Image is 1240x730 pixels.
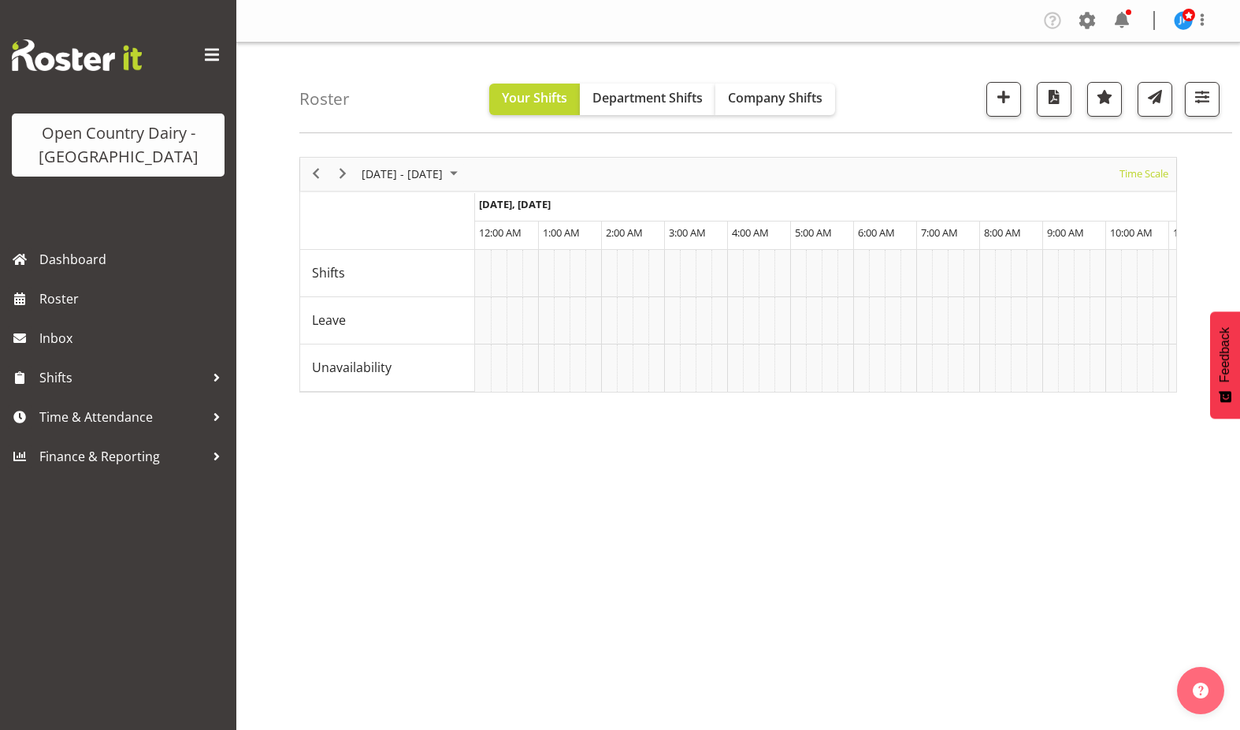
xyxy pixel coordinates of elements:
button: Department Shifts [580,84,715,115]
span: 11:00 AM [1173,225,1216,240]
span: 5:00 AM [795,225,832,240]
span: Your Shifts [502,89,567,106]
button: Filter Shifts [1185,82,1220,117]
img: help-xxl-2.png [1193,683,1208,698]
td: Leave resource [300,297,475,345]
span: [DATE], [DATE] [479,197,551,211]
div: Open Country Dairy - [GEOGRAPHIC_DATA] [28,121,209,169]
span: Finance & Reporting [39,445,205,468]
span: 6:00 AM [858,225,895,240]
img: Rosterit website logo [12,39,142,71]
span: [DATE] - [DATE] [360,164,444,184]
span: Feedback [1218,327,1232,382]
button: Add a new shift [986,82,1021,117]
span: 12:00 AM [479,225,522,240]
span: 7:00 AM [921,225,958,240]
span: Time Scale [1118,164,1170,184]
button: Your Shifts [489,84,580,115]
span: Department Shifts [592,89,703,106]
img: jason-porter10044.jpg [1174,11,1193,30]
button: Next [332,164,354,184]
span: Shifts [39,366,205,389]
button: Feedback - Show survey [1210,311,1240,419]
span: 1:00 AM [543,225,580,240]
div: Sep 29 - Oct 05, 2025 [356,158,467,191]
span: 3:00 AM [669,225,706,240]
span: 4:00 AM [732,225,769,240]
td: Unavailability resource [300,345,475,392]
h4: Roster [299,90,350,108]
button: Company Shifts [715,84,835,115]
div: next period [329,158,356,191]
button: Highlight an important date within the roster. [1087,82,1122,117]
div: Timeline Week of October 2, 2025 [299,157,1177,393]
span: 10:00 AM [1110,225,1153,240]
span: Shifts [312,263,345,282]
span: Company Shifts [728,89,822,106]
span: Dashboard [39,248,228,271]
span: Leave [312,311,346,330]
button: Send a list of all shifts for the selected filtered period to all rostered employees. [1138,82,1172,117]
button: Time Scale [1117,164,1171,184]
button: Previous [306,164,327,184]
span: Inbox [39,326,228,350]
span: 2:00 AM [606,225,643,240]
button: October 2025 [359,164,465,184]
button: Download a PDF of the roster according to the set date range. [1037,82,1071,117]
div: previous period [303,158,329,191]
span: 9:00 AM [1047,225,1084,240]
span: Unavailability [312,358,392,377]
span: Roster [39,287,228,311]
td: Shifts resource [300,250,475,297]
span: Time & Attendance [39,405,205,429]
span: 8:00 AM [984,225,1021,240]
